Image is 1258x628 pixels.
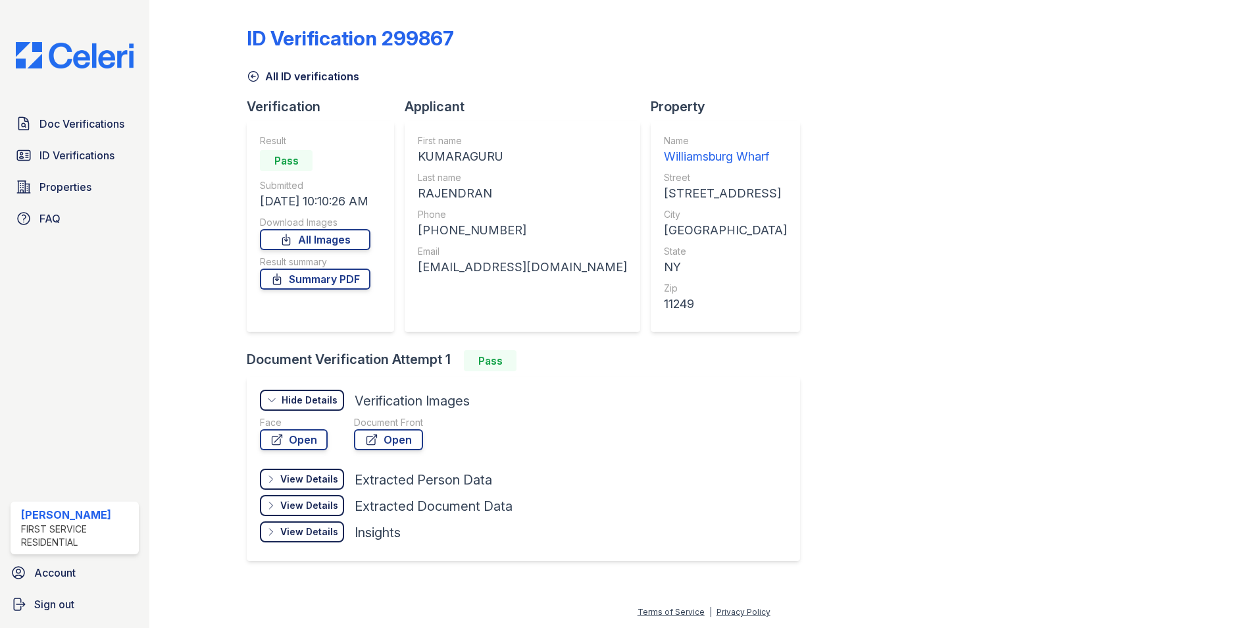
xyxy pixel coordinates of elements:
div: Verification [247,97,405,116]
div: View Details [280,499,338,512]
a: Privacy Policy [717,607,770,617]
a: Doc Verifications [11,111,139,137]
div: NY [664,258,787,276]
a: Account [5,560,144,586]
span: Properties [39,179,91,195]
div: State [664,245,787,258]
div: Applicant [405,97,651,116]
div: [EMAIL_ADDRESS][DOMAIN_NAME] [418,258,627,276]
div: KUMARAGURU [418,147,627,166]
span: ID Verifications [39,147,114,163]
div: View Details [280,525,338,538]
div: Verification Images [355,392,470,410]
a: Terms of Service [638,607,705,617]
div: Result summary [260,255,370,269]
div: Email [418,245,627,258]
div: [DATE] 10:10:26 AM [260,192,370,211]
div: Result [260,134,370,147]
div: | [709,607,712,617]
div: Hide Details [282,394,338,407]
div: View Details [280,473,338,486]
img: CE_Logo_Blue-a8612792a0a2168367f1c8372b55b34899dd931a85d93a1a3d3e32e68fde9ad4.png [5,42,144,68]
span: FAQ [39,211,61,226]
div: Extracted Document Data [355,497,513,515]
div: First name [418,134,627,147]
a: Sign out [5,591,144,617]
span: Doc Verifications [39,116,124,132]
div: First Service Residential [21,523,134,549]
div: Zip [664,282,787,295]
div: ID Verification 299867 [247,26,454,50]
div: Pass [464,350,516,371]
div: [PERSON_NAME] [21,507,134,523]
div: [STREET_ADDRESS] [664,184,787,203]
div: Insights [355,523,401,542]
a: Open [260,429,328,450]
a: All Images [260,229,370,250]
div: Face [260,416,328,429]
a: Properties [11,174,139,200]
div: Williamsburg Wharf [664,147,787,166]
a: All ID verifications [247,68,359,84]
a: ID Verifications [11,142,139,169]
div: Submitted [260,179,370,192]
span: Account [34,565,76,581]
div: Download Images [260,216,370,229]
div: Last name [418,171,627,184]
iframe: chat widget [1203,575,1245,615]
a: Name Williamsburg Wharf [664,134,787,166]
div: Phone [418,208,627,221]
div: City [664,208,787,221]
div: 11249 [664,295,787,313]
div: Extracted Person Data [355,471,492,489]
a: Open [354,429,423,450]
div: Document Front [354,416,423,429]
div: Name [664,134,787,147]
div: [PHONE_NUMBER] [418,221,627,240]
div: Property [651,97,811,116]
a: FAQ [11,205,139,232]
div: [GEOGRAPHIC_DATA] [664,221,787,240]
div: RAJENDRAN [418,184,627,203]
a: Summary PDF [260,269,370,290]
div: Document Verification Attempt 1 [247,350,811,371]
span: Sign out [34,596,74,612]
div: Street [664,171,787,184]
div: Pass [260,150,313,171]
